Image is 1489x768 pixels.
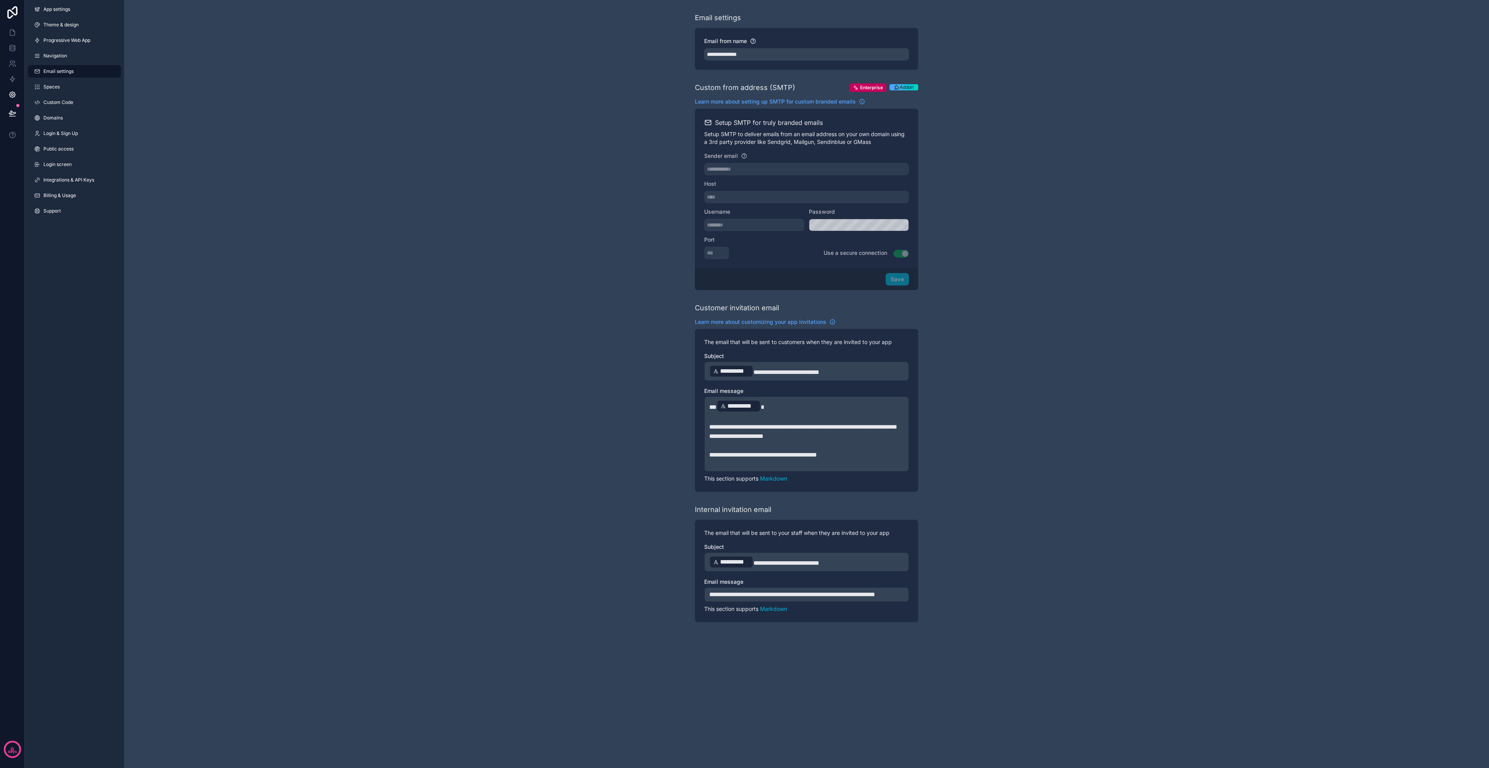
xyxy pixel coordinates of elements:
span: Host [704,180,716,187]
span: Integrations & API Keys [43,177,94,183]
span: Use a secure connection [824,249,887,256]
span: Public access [43,146,74,152]
a: Domains [28,112,121,124]
span: This section supports [704,605,758,612]
a: Billing & Usage [28,189,121,202]
a: Markdown [760,605,787,612]
a: Learn more about setting up SMTP for custom branded emails [695,98,865,106]
a: Theme & design [28,19,121,31]
a: Email settings [28,65,121,78]
a: App settings [28,3,121,16]
p: The email that will be sent to your staff when they are invited to your app [704,529,909,537]
span: Login & Sign Up [43,130,78,137]
div: Email settings [695,12,741,23]
p: days [8,749,17,755]
p: The email that will be sent to customers when they are invited to your app [704,338,909,346]
span: Learn more about customizing your app invitations [695,318,826,326]
a: Login screen [28,158,121,171]
span: Port [704,236,715,243]
span: Spaces [43,84,60,90]
span: Subject [704,543,724,550]
a: Progressive Web App [28,34,121,47]
span: Sender email [704,152,738,159]
p: Setup SMTP to deliver emails from an email address on your own domain using a 3rd party provider ... [704,130,909,146]
div: Custom from address (SMTP) [695,82,795,93]
span: This section supports [704,475,758,482]
span: Subject [704,353,724,359]
a: Navigation [28,50,121,62]
a: Login & Sign Up [28,127,121,140]
a: Integrations & API Keys [28,174,121,186]
p: 9 [10,746,14,753]
h2: Setup SMTP for truly branded emails [715,118,823,127]
span: Email message [704,387,743,394]
div: Customer invitation email [695,303,779,313]
a: Spaces [28,81,121,93]
a: Custom Code [28,96,121,109]
span: Password [809,208,835,215]
span: Enterprise [860,85,883,91]
span: Username [704,208,730,215]
span: Addon [900,84,914,90]
a: Addon [890,83,918,92]
span: Navigation [43,53,67,59]
span: App settings [43,6,70,12]
span: Billing & Usage [43,192,76,199]
span: Email settings [43,68,74,74]
a: Markdown [760,475,787,482]
span: Custom Code [43,99,73,106]
span: Domains [43,115,63,121]
span: Email from name [704,38,747,44]
span: Support [43,208,61,214]
a: Support [28,205,121,217]
span: Login screen [43,161,72,168]
a: Learn more about customizing your app invitations [695,318,836,326]
span: Theme & design [43,22,79,28]
span: Email message [704,578,743,585]
span: Progressive Web App [43,37,90,43]
div: Internal invitation email [695,504,771,515]
span: Learn more about setting up SMTP for custom branded emails [695,98,856,106]
a: Public access [28,143,121,155]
